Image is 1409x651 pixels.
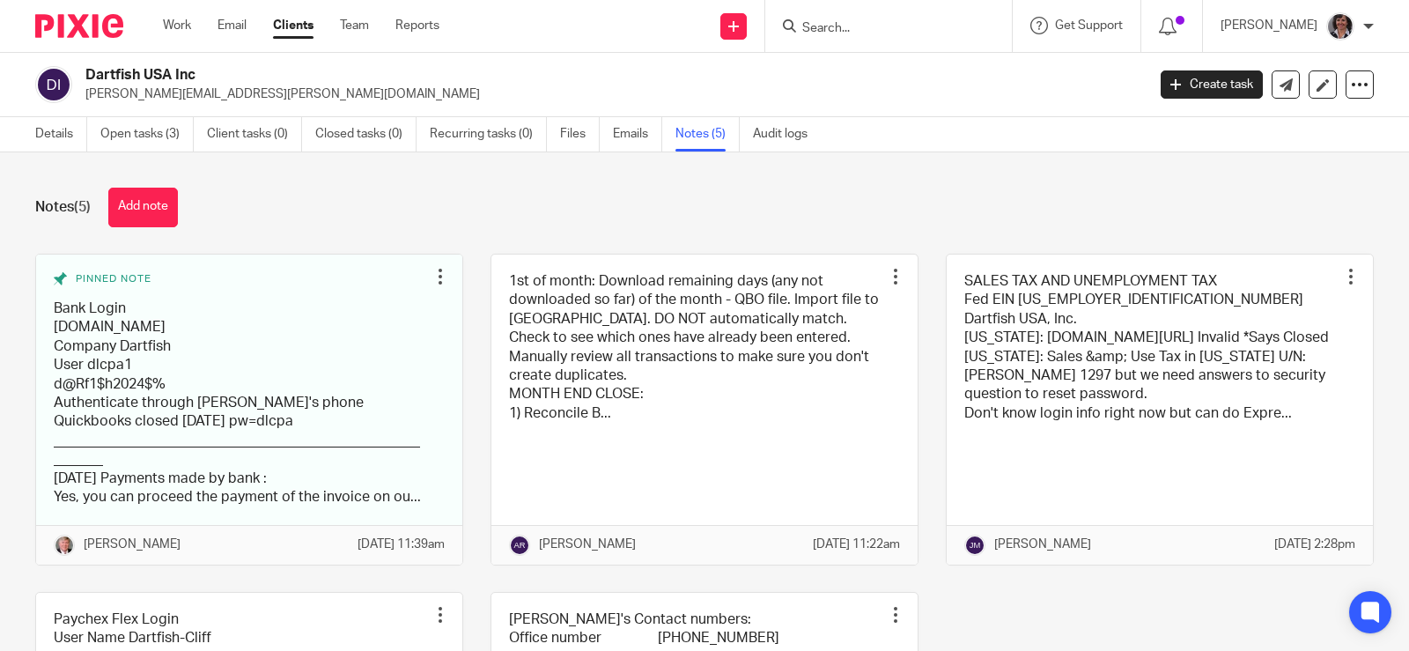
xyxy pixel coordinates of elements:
[163,17,191,34] a: Work
[994,536,1091,553] p: [PERSON_NAME]
[560,117,600,152] a: Files
[207,117,302,152] a: Client tasks (0)
[273,17,314,34] a: Clients
[395,17,439,34] a: Reports
[430,117,547,152] a: Recurring tasks (0)
[753,117,821,152] a: Audit logs
[613,117,662,152] a: Emails
[35,198,91,217] h1: Notes
[1274,536,1355,553] p: [DATE] 2:28pm
[84,536,181,553] p: [PERSON_NAME]
[1326,12,1354,41] img: Photo%20from%20DLCPA%20Website.jpg
[74,200,91,214] span: (5)
[35,66,72,103] img: svg%3E
[35,14,123,38] img: Pixie
[35,117,87,152] a: Details
[315,117,417,152] a: Closed tasks (0)
[509,535,530,556] img: svg%3E
[800,21,959,37] input: Search
[340,17,369,34] a: Team
[54,272,427,286] div: Pinned note
[675,117,740,152] a: Notes (5)
[108,188,178,227] button: Add note
[358,536,445,553] p: [DATE] 11:39am
[85,85,1134,103] p: [PERSON_NAME][EMAIL_ADDRESS][PERSON_NAME][DOMAIN_NAME]
[1055,19,1123,32] span: Get Support
[54,535,75,556] img: cd2011-crop.jpg
[964,535,985,556] img: svg%3E
[1221,17,1317,34] p: [PERSON_NAME]
[100,117,194,152] a: Open tasks (3)
[218,17,247,34] a: Email
[1161,70,1263,99] a: Create task
[85,66,925,85] h2: Dartfish USA Inc
[813,536,900,553] p: [DATE] 11:22am
[539,536,636,553] p: [PERSON_NAME]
